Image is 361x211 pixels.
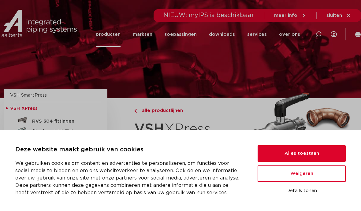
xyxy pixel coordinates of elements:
div: my IPS [331,22,337,47]
a: meer info [274,13,307,18]
span: NIEUW: myIPS is beschikbaar [163,12,254,18]
button: Details tonen [258,186,346,196]
strong: VSH [134,122,164,136]
img: chevron-right.svg [134,109,137,113]
p: We gebruiken cookies om content en advertenties te personaliseren, om functies voor social media ... [15,160,243,196]
button: Alles toestaan [258,145,346,162]
span: VSH XPress [10,106,38,111]
a: services [247,22,267,47]
a: toepassingen [165,22,197,47]
h5: RVS 304 fittingen [32,119,93,124]
a: Staalverzinkt fittingen [10,125,101,135]
h5: Staalverzinkt fittingen [32,128,93,134]
a: over ons [279,22,300,47]
a: markten [133,22,152,47]
a: producten [96,22,121,47]
h1: XPress [134,117,244,141]
nav: Menu [96,22,300,47]
a: VSH SmartPress [10,93,47,98]
button: Weigeren [258,165,346,182]
a: downloads [209,22,235,47]
a: RVS 304 fittingen [10,115,101,125]
span: alle productlijnen [138,108,183,113]
span: meer info [274,13,297,18]
p: Deze website maakt gebruik van cookies [15,145,243,155]
span: sluiten [326,13,342,18]
a: sluiten [326,13,351,18]
a: alle productlijnen [134,107,244,114]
